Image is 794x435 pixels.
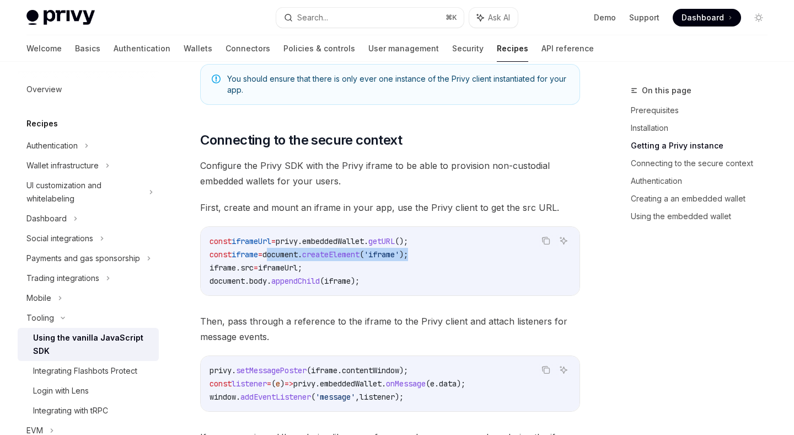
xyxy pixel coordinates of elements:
span: . [434,379,439,389]
span: ( [307,365,311,375]
span: 'iframe' [364,250,399,259]
span: = [254,263,258,273]
span: iframe [324,276,351,286]
span: ( [271,379,276,389]
span: window [210,392,236,402]
a: Connectors [226,35,270,62]
button: Copy the contents from the code block [539,363,553,377]
span: privy [293,379,315,389]
span: ( [426,379,430,389]
span: Connecting to the secure context [200,131,402,149]
button: Ask AI [469,8,518,28]
a: Connecting to the secure context [631,155,776,172]
a: Overview [18,79,159,99]
span: ); [399,365,408,375]
span: iframe [210,263,236,273]
span: ) [280,379,285,389]
button: Ask AI [556,234,571,248]
a: Policies & controls [283,35,355,62]
span: First, create and mount an iframe in your app, use the Privy client to get the src URL. [200,200,580,215]
span: . [298,236,302,246]
svg: Note [212,75,221,83]
span: = [258,250,262,259]
a: Login with Lens [18,381,159,401]
span: ( [320,276,324,286]
a: Using the vanilla JavaScript SDK [18,328,159,361]
div: Integrating Flashbots Protect [33,364,137,378]
span: . [236,263,240,273]
a: Security [452,35,484,62]
div: Tooling [26,311,54,325]
a: Creating a an embedded wallet [631,190,776,208]
div: Authentication [26,139,78,152]
span: src [240,263,254,273]
span: , [355,392,360,402]
span: Dashboard [682,12,724,23]
h5: Recipes [26,117,58,130]
span: You should ensure that there is only ever one instance of the Privy client instantiated for your ... [227,73,568,96]
div: Login with Lens [33,384,89,397]
a: Integrating with tRPC [18,401,159,421]
span: . [298,250,302,259]
div: Mobile [26,291,51,305]
span: Then, pass through a reference to the iframe to the Privy client and attach listeners for message... [200,314,580,344]
span: embeddedWallet [320,379,382,389]
span: privy [210,365,232,375]
div: Using the vanilla JavaScript SDK [33,331,152,358]
span: appendChild [271,276,320,286]
span: . [236,392,240,402]
span: const [210,236,232,246]
a: Wallets [184,35,212,62]
div: Search... [297,11,328,24]
span: = [271,236,276,246]
div: Integrating with tRPC [33,404,108,417]
a: Installation [631,119,776,137]
span: body [249,276,267,286]
span: privy [276,236,298,246]
span: document [262,250,298,259]
a: Integrating Flashbots Protect [18,361,159,381]
span: (); [395,236,408,246]
span: Ask AI [488,12,510,23]
span: contentWindow [342,365,399,375]
span: createElement [302,250,360,259]
a: Recipes [497,35,528,62]
span: => [285,379,293,389]
span: onMessage [386,379,426,389]
div: Wallet infrastructure [26,159,99,172]
span: ); [351,276,360,286]
a: Dashboard [673,9,741,26]
span: document [210,276,245,286]
a: Using the embedded wallet [631,208,776,225]
span: e [430,379,434,389]
a: Support [629,12,659,23]
div: Overview [26,83,62,96]
a: User management [368,35,439,62]
span: ); [399,250,408,259]
span: . [382,379,386,389]
div: Social integrations [26,232,93,245]
div: Trading integrations [26,272,99,285]
span: listener [360,392,395,402]
span: . [337,365,342,375]
span: ( [360,250,364,259]
a: Basics [75,35,100,62]
span: . [245,276,249,286]
span: ); [395,392,404,402]
span: listener [232,379,267,389]
span: data [439,379,457,389]
span: const [210,379,232,389]
button: Toggle dark mode [750,9,768,26]
button: Search...⌘K [276,8,463,28]
span: getURL [368,236,395,246]
button: Copy the contents from the code block [539,234,553,248]
span: embeddedWallet [302,236,364,246]
span: ); [457,379,465,389]
span: Configure the Privy SDK with the Privy iframe to be able to provision non-custodial embedded wall... [200,158,580,189]
span: ; [298,263,302,273]
a: Authentication [114,35,170,62]
span: ⌘ K [446,13,457,22]
span: ( [311,392,315,402]
div: Payments and gas sponsorship [26,252,140,265]
span: . [267,276,271,286]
